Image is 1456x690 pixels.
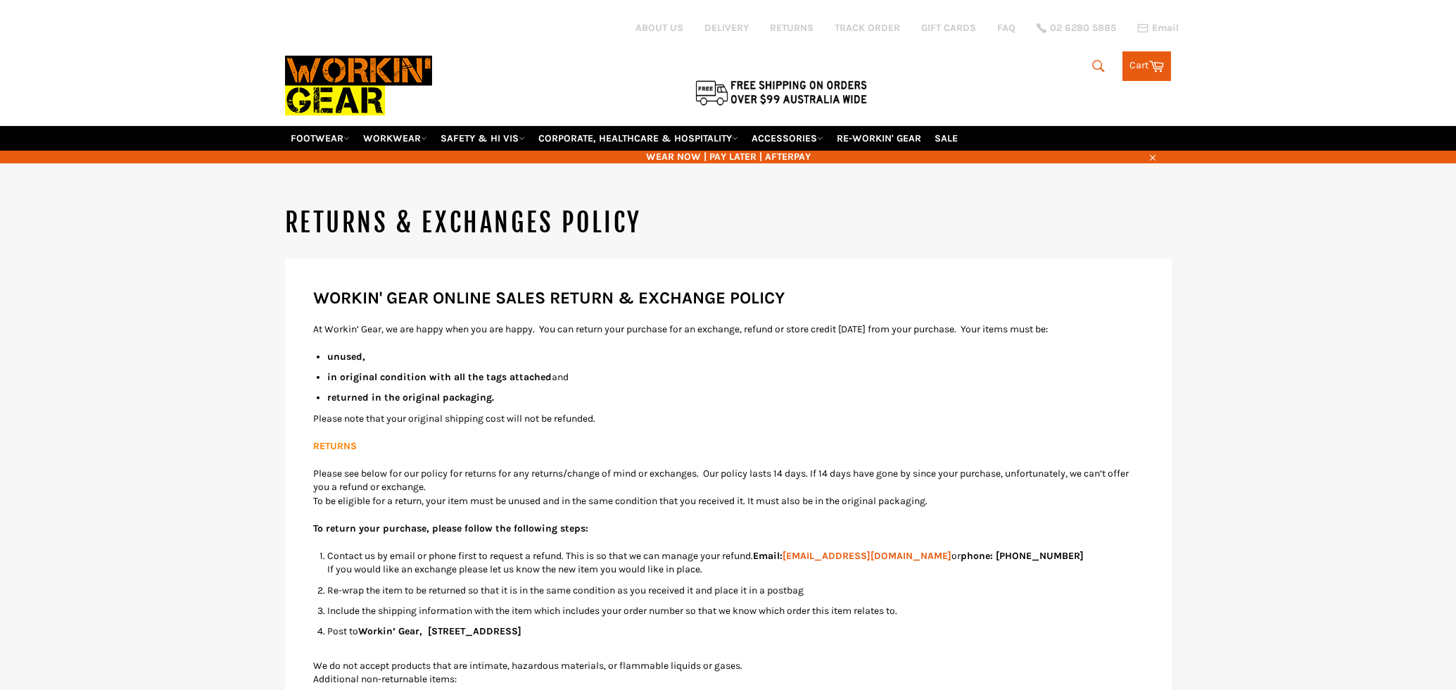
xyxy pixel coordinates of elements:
img: Flat $9.95 shipping Australia wide [693,77,869,107]
a: GIFT CARDS [921,21,976,34]
li: Contact us by email or phone first to request a refund. This is so that we can manage your refund... [327,549,1144,577]
a: FAQ [997,21,1015,34]
strong: Workin’ Gear, [STREET_ADDRESS] [358,625,521,637]
a: RETURNS [770,21,814,34]
a: RE-WORKIN' GEAR [831,126,927,151]
a: Email [1137,23,1179,34]
strong: WORKIN' GEAR ONLINE SALES RETURN & EXCHANGE POLICY [313,288,785,308]
a: SALE [929,126,963,151]
strong: returned in the original packaging. [327,391,494,403]
a: ACCESSORIES [746,126,829,151]
a: ABOUT US [635,21,683,34]
span: 02 6280 5885 [1050,23,1116,33]
span: Email [1152,23,1179,33]
li: Post to [327,625,1144,652]
strong: in original condition with all the tags attached [327,371,552,383]
strong: unused, [327,351,365,363]
a: CORPORATE, HEALTHCARE & HOSPITALITY [533,126,744,151]
p: Please note that your original shipping cost will not be refunded. [313,412,1144,425]
span: WEAR NOW | PAY LATER | AFTERPAY [285,150,1172,163]
a: 02 6280 5885 [1037,23,1116,33]
strong: Email: [753,550,951,562]
li: and [327,370,1144,384]
strong: To return your purchase, please follow the following steps: [313,522,588,534]
p: We do not accept products that are intimate, hazardous materials, or flammable liquids or gases. ... [313,659,1144,686]
a: TRACK ORDER [835,21,900,34]
li: Include the shipping information with the item which includes your order number so that we know w... [327,604,1144,617]
a: Cart [1122,51,1171,81]
p: At Workin’ Gear, we are happy when you are happy. You can return your purchase for an exchange, r... [313,322,1144,336]
a: WORKWEAR [357,126,433,151]
li: Re-wrap the item to be returned so that it is in the same condition as you received it and place ... [327,584,1144,597]
a: DELIVERY [704,21,749,34]
a: [EMAIL_ADDRESS][DOMAIN_NAME] [783,550,951,562]
strong: phone: [PHONE_NUMBER] [961,550,1084,562]
p: Please see below for our policy for returns for any returns/change of mind or exchanges. Our poli... [313,467,1144,508]
h1: RETURNS & EXCHANGES POLICY [285,206,1172,241]
a: SAFETY & HI VIS [435,126,531,151]
strong: RETURNS [313,440,357,452]
img: Workin Gear leaders in Workwear, Safety Boots, PPE, Uniforms. Australia's No.1 in Workwear [285,46,432,125]
a: FOOTWEAR [285,126,355,151]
